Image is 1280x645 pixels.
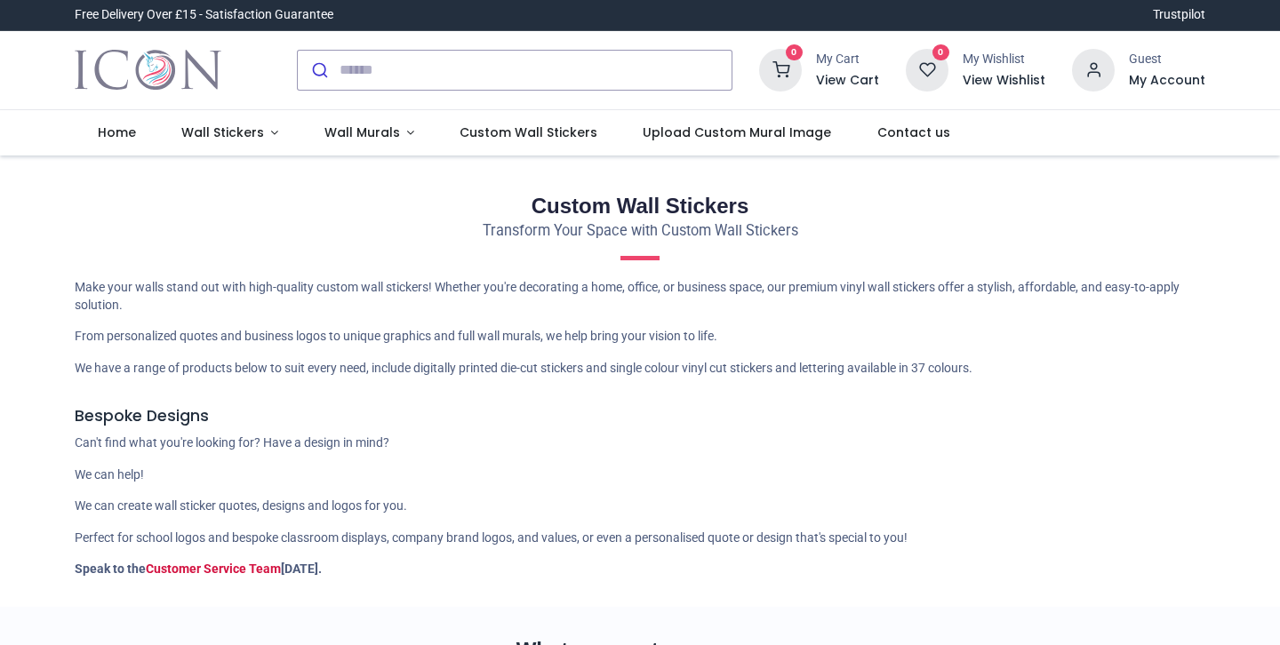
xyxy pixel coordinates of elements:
[643,123,831,141] span: Upload Custom Mural Image
[75,191,1205,221] h2: Custom Wall Stickers
[75,279,1205,314] p: Make your walls stand out with high-quality custom wall stickers! Whether you're decorating a hom...
[75,45,221,95] a: Logo of Icon Wall Stickers
[877,123,950,141] span: Contact us
[786,44,803,61] sup: 0
[816,51,879,68] div: My Cart
[932,44,949,61] sup: 0
[759,61,802,76] a: 0
[75,45,221,95] img: Icon Wall Stickers
[1153,6,1205,24] a: Trustpilot
[816,72,879,90] a: View Cart
[298,51,340,90] button: Submit
[75,498,1205,515] p: We can create wall sticker quotes, designs and logos for you.
[158,110,301,156] a: Wall Stickers
[75,360,1205,378] p: We have a range of products below to suit every need, include digitally printed die-cut stickers ...
[75,530,1205,547] p: Perfect for school logos and bespoke classroom displays, company brand logos, and values, or even...
[906,61,948,76] a: 0
[75,221,1205,242] p: Transform Your Space with Custom Wall Stickers
[324,123,400,141] span: Wall Murals
[75,6,333,24] div: Free Delivery Over £15 - Satisfaction Guarantee
[75,405,1205,427] h5: Bespoke Designs
[75,434,1205,452] p: Can't find what you're looking for? Have a design in mind?
[75,561,322,576] strong: Speak to the [DATE].
[301,110,437,156] a: Wall Murals
[963,72,1045,90] a: View Wishlist
[181,123,264,141] span: Wall Stickers
[146,561,281,576] a: Customer Service Team
[75,466,1205,484] p: We can help!
[1129,51,1205,68] div: Guest
[75,328,1205,346] p: From personalized quotes and business logos to unique graphics and full wall murals, we help brin...
[98,123,136,141] span: Home
[460,123,597,141] span: Custom Wall Stickers
[963,51,1045,68] div: My Wishlist
[1129,72,1205,90] a: My Account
